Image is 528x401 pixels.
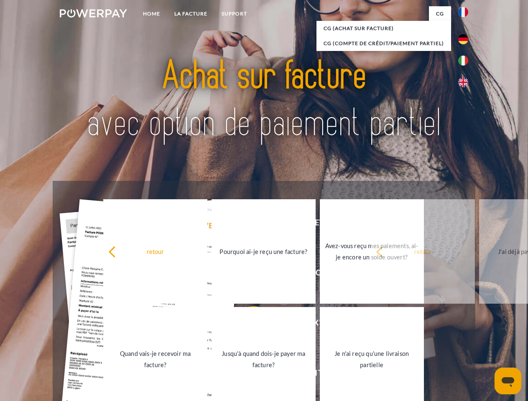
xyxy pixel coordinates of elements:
[217,348,311,371] div: Jusqu'à quand dois-je payer ma facture?
[316,21,451,36] a: CG (achat sur facture)
[429,6,451,21] a: CG
[495,368,521,394] iframe: Bouton de lancement de la fenêtre de messagerie
[458,56,468,66] img: it
[217,246,311,257] div: Pourquoi ai-je reçu une facture?
[108,348,202,371] div: Quand vais-je recevoir ma facture?
[458,34,468,44] img: de
[325,240,419,263] div: Avez-vous reçu mes paiements, ai-je encore un solde ouvert?
[167,6,214,21] a: LA FACTURE
[320,199,424,304] a: Avez-vous reçu mes paiements, ai-je encore un solde ouvert?
[80,40,448,160] img: title-powerpay_fr.svg
[458,77,468,87] img: en
[136,6,167,21] a: Home
[325,348,419,371] div: Je n'ai reçu qu'une livraison partielle
[316,36,451,51] a: CG (Compte de crédit/paiement partiel)
[108,246,202,257] div: retour
[60,9,127,18] img: logo-powerpay-white.svg
[458,7,468,17] img: fr
[214,6,254,21] a: Support
[376,246,470,257] div: retour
